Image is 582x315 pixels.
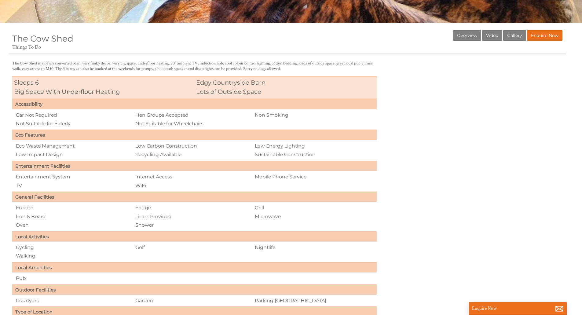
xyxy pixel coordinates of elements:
th: Accessibility [12,99,377,109]
li: Low Energy Lighting [254,142,374,150]
p: The Cow Shed is a newly converted barn, very funky decor, very big space, underfloor heating, 50"... [12,60,377,71]
li: Lots of Outside Space [194,87,376,96]
a: The Cow Shed [12,33,73,44]
a: Gallery [503,30,526,41]
li: Golf [135,243,254,252]
li: Shower [135,221,254,229]
p: Enquire Now [472,305,564,311]
li: Linen Provided [135,212,254,221]
a: Enquire Now [527,30,562,41]
li: Low Carbon Construction [135,142,254,150]
li: Eco Waste Management [15,142,135,150]
th: Eco Features [12,130,377,140]
li: Iron & Board [15,212,135,221]
li: Entertainment System [15,173,135,181]
li: Fridge [135,203,254,212]
th: Entertainment Facilities [12,161,377,171]
th: Local Amenities [12,262,377,273]
li: Mobile Phone Service [254,173,374,181]
li: Parking [GEOGRAPHIC_DATA] [254,296,374,305]
th: Local Activities [12,232,377,242]
li: Recycling Available [135,150,254,159]
li: Microwave [254,212,374,221]
a: Video [482,30,502,41]
li: Grill [254,203,374,212]
li: Courtyard [15,296,135,305]
li: Sleeps 6 [12,78,194,87]
li: Sustainable Construction [254,150,374,159]
li: Nightlife [254,243,374,252]
li: Walking [15,252,135,260]
th: General Facilities [12,192,377,202]
li: Hen Groups Accepted [135,111,254,119]
li: Oven [15,221,135,229]
li: Pub [15,274,135,283]
a: Overview [453,30,481,41]
li: Car Not Required [15,111,135,119]
li: Cycling [15,243,135,252]
th: Outdoor Facilities [12,285,377,295]
li: TV [15,181,135,190]
li: Internet Access [135,173,254,181]
li: Freezer [15,203,135,212]
li: Not Suitable for Elderly [15,119,135,128]
li: WiFi [135,181,254,190]
li: Not Suitable for Wheelchairs [135,119,254,128]
li: Garden [135,296,254,305]
li: Big Space With Underfloor Heating [12,87,194,96]
li: Non Smoking [254,111,374,119]
li: Low Impact Design [15,150,135,159]
li: Edgy Countryside Barn [194,78,376,87]
a: Things To Do [12,44,41,50]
